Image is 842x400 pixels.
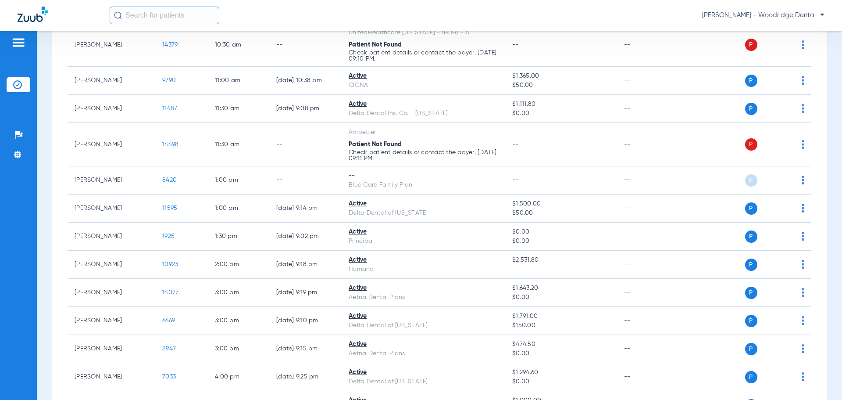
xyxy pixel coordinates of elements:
[617,251,676,279] td: --
[745,259,757,271] span: P
[802,232,804,241] img: group-dot-blue.svg
[162,289,178,295] span: 14077
[802,344,804,353] img: group-dot-blue.svg
[349,100,498,109] div: Active
[617,123,676,166] td: --
[162,205,177,211] span: 11595
[349,293,498,302] div: Aetna Dental Plans
[512,256,610,265] span: $2,531.80
[208,23,269,67] td: 10:30 AM
[512,265,610,274] span: --
[745,103,757,115] span: P
[349,321,498,330] div: Delta Dental of [US_STATE]
[269,123,342,166] td: --
[162,233,175,239] span: 1925
[802,76,804,85] img: group-dot-blue.svg
[349,128,498,137] div: Ambetter
[208,307,269,335] td: 3:00 PM
[745,75,757,87] span: P
[512,284,610,293] span: $1,643.20
[208,223,269,251] td: 1:30 PM
[208,279,269,307] td: 3:00 PM
[745,287,757,299] span: P
[512,349,610,358] span: $0.00
[512,109,610,118] span: $0.00
[745,138,757,151] span: P
[68,223,155,251] td: [PERSON_NAME]
[745,343,757,355] span: P
[68,363,155,391] td: [PERSON_NAME]
[349,312,498,321] div: Active
[745,174,757,187] span: P
[349,149,498,162] p: Check patient details or contact the payer. [DATE] 09:11 PM.
[512,100,610,109] span: $1,111.80
[802,204,804,213] img: group-dot-blue.svg
[349,72,498,81] div: Active
[802,260,804,269] img: group-dot-blue.svg
[68,95,155,123] td: [PERSON_NAME]
[269,363,342,391] td: [DATE] 9:25 PM
[349,227,498,237] div: Active
[349,265,498,274] div: Humana
[702,11,824,20] span: [PERSON_NAME] - Woodridge Dental
[349,109,498,118] div: Delta Dental Ins. Co. - [US_STATE]
[349,42,402,48] span: Patient Not Found
[512,199,610,209] span: $1,500.00
[349,237,498,246] div: Principal
[208,95,269,123] td: 11:30 AM
[512,293,610,302] span: $0.00
[745,315,757,327] span: P
[162,317,175,324] span: 6669
[110,7,219,24] input: Search for patients
[68,23,155,67] td: [PERSON_NAME]
[11,37,25,48] img: hamburger-icon
[802,316,804,325] img: group-dot-blue.svg
[349,28,498,37] div: UnitedHealthcare [US_STATE] - (HUB) - AI
[269,23,342,67] td: --
[269,166,342,195] td: --
[208,195,269,223] td: 1:00 PM
[208,166,269,195] td: 1:00 PM
[269,195,342,223] td: [DATE] 9:14 PM
[512,340,610,349] span: $474.50
[617,166,676,195] td: --
[802,288,804,297] img: group-dot-blue.svg
[349,256,498,265] div: Active
[745,202,757,215] span: P
[162,77,176,83] span: 9790
[617,95,676,123] td: --
[349,284,498,293] div: Active
[617,223,676,251] td: --
[68,67,155,95] td: [PERSON_NAME]
[349,50,498,62] p: Check patient details or contact the payer. [DATE] 09:10 PM.
[208,67,269,95] td: 11:00 AM
[512,141,519,148] span: --
[349,141,402,148] span: Patient Not Found
[512,321,610,330] span: $150.00
[208,251,269,279] td: 2:00 PM
[512,177,519,183] span: --
[512,42,519,48] span: --
[617,363,676,391] td: --
[802,372,804,381] img: group-dot-blue.svg
[617,307,676,335] td: --
[269,335,342,363] td: [DATE] 9:15 PM
[162,42,178,48] span: 14379
[162,177,177,183] span: 8420
[162,374,176,380] span: 7033
[114,11,122,19] img: Search Icon
[269,67,342,95] td: [DATE] 10:38 PM
[68,251,155,279] td: [PERSON_NAME]
[802,40,804,49] img: group-dot-blue.svg
[512,377,610,386] span: $0.00
[349,349,498,358] div: Aetna Dental Plans
[162,261,178,267] span: 10923
[745,39,757,51] span: P
[269,251,342,279] td: [DATE] 9:18 PM
[512,368,610,377] span: $1,294.60
[269,95,342,123] td: [DATE] 9:08 PM
[349,368,498,377] div: Active
[349,180,498,190] div: Blue Care Family Plan
[512,227,610,237] span: $0.00
[802,140,804,149] img: group-dot-blue.svg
